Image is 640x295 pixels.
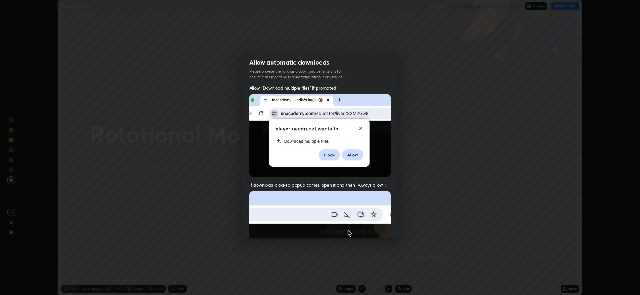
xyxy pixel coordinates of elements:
[249,69,351,80] p: Please provide the following download permissions to ensure class recording is generating without...
[249,58,329,66] h2: Allow automatic downloads
[249,85,391,91] span: Allow "Download multiple files" if prompted:
[249,94,391,177] img: downloads-permission-allow.gif
[249,182,391,188] span: If download blocked popup comes, open it and then "Always allow":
